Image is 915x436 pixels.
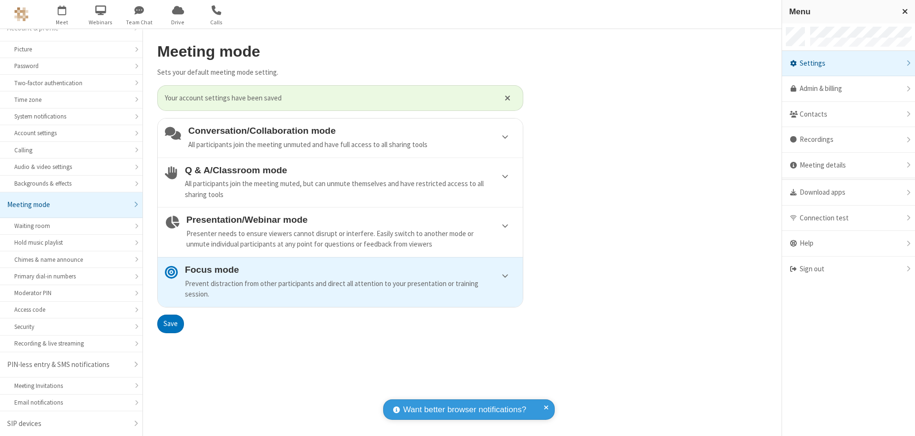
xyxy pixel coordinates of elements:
div: Help [782,231,915,257]
span: Team Chat [122,18,157,27]
button: Close alert [500,91,516,105]
span: Meet [44,18,80,27]
h3: Menu [789,7,894,16]
div: Email notifications [14,398,128,407]
div: Contacts [782,102,915,128]
h4: Conversation/Collaboration mode [188,126,516,136]
div: Meeting mode [7,199,128,210]
div: Settings [782,51,915,77]
div: Account settings [14,129,128,138]
div: All participants join the meeting unmuted and have full access to all sharing tools [188,139,516,150]
div: Presenter needs to ensure viewers cannot disrupt or interfere. Easily switch to another mode or u... [186,228,516,250]
div: Prevent distraction from other participants and direct all attention to your presentation or trai... [185,278,516,300]
div: Waiting room [14,221,128,230]
span: Webinars [83,18,119,27]
div: SIP devices [7,418,128,429]
div: Two-factor authentication [14,79,128,88]
span: Calls [199,18,234,27]
div: Recording & live streaming [14,339,128,348]
div: Recordings [782,127,915,153]
div: Backgrounds & effects [14,179,128,188]
div: Security [14,322,128,331]
div: Download apps [782,180,915,206]
div: System notifications [14,112,128,121]
div: All participants join the meeting muted, but can unmute themselves and have restricted access to ... [185,178,516,200]
a: Admin & billing [782,76,915,102]
h4: Focus mode [185,265,516,275]
h2: Meeting mode [157,43,523,60]
div: PIN-less entry & SMS notifications [7,359,128,370]
div: Meeting Invitations [14,381,128,390]
span: Drive [160,18,196,27]
div: Sign out [782,257,915,282]
span: Want better browser notifications? [403,404,526,416]
div: Hold music playlist [14,238,128,247]
div: Primary dial-in numbers [14,272,128,281]
div: Audio & video settings [14,162,128,171]
div: Access code [14,305,128,314]
button: Save [157,315,184,334]
h4: Presentation/Webinar mode [186,215,516,225]
div: Calling [14,146,128,155]
div: Connection test [782,206,915,231]
img: QA Selenium DO NOT DELETE OR CHANGE [14,7,29,21]
div: Moderator PIN [14,288,128,297]
h4: Q & A/Classroom mode [185,165,516,175]
div: Picture [14,45,128,54]
div: Meeting details [782,153,915,178]
p: Sets your default meeting mode setting. [157,67,523,78]
span: Your account settings have been saved [165,93,493,104]
div: Chimes & name announce [14,255,128,264]
div: Time zone [14,95,128,104]
div: Password [14,61,128,70]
